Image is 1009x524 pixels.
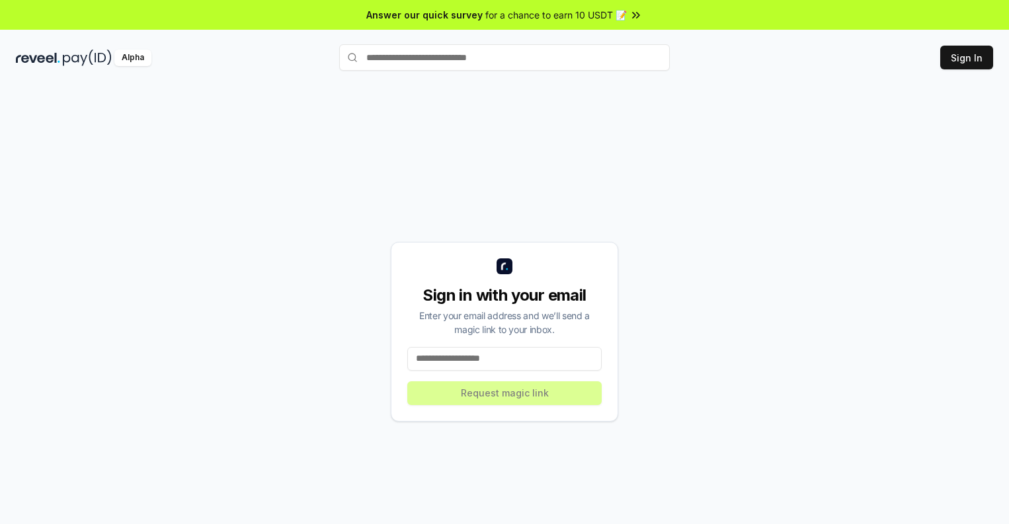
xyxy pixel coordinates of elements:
[497,258,512,274] img: logo_small
[63,50,112,66] img: pay_id
[114,50,151,66] div: Alpha
[366,8,483,22] span: Answer our quick survey
[407,285,602,306] div: Sign in with your email
[407,309,602,336] div: Enter your email address and we’ll send a magic link to your inbox.
[16,50,60,66] img: reveel_dark
[485,8,627,22] span: for a chance to earn 10 USDT 📝
[940,46,993,69] button: Sign In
